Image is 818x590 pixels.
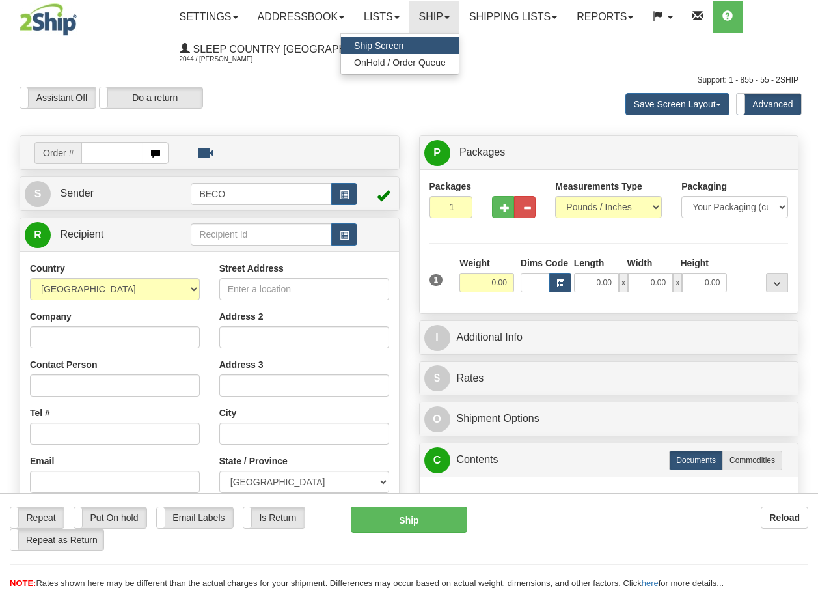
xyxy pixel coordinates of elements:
[34,142,81,164] span: Order #
[341,54,459,71] a: OnHold / Order Queue
[459,257,489,270] label: Weight
[673,273,682,292] span: x
[737,94,801,115] label: Advanced
[688,487,723,511] th: Value
[20,3,77,36] img: logo2044.jpg
[60,229,103,240] span: Recipient
[243,507,305,528] label: Is Return
[429,180,472,193] label: Packages
[60,188,94,199] span: Sender
[424,325,450,351] span: I
[574,257,605,270] label: Length
[627,257,653,270] label: Width
[680,257,709,270] label: Height
[190,44,392,55] span: Sleep Country [GEOGRAPHIC_DATA]
[351,507,468,533] button: Ship
[170,1,248,33] a: Settings
[354,40,403,51] span: Ship Screen
[761,507,808,529] button: Reload
[766,273,788,292] div: ...
[100,87,202,108] label: Do a return
[191,183,331,205] input: Sender Id
[424,447,794,473] a: CContents
[669,451,723,470] label: Documents
[450,487,688,511] th: Description
[10,529,103,550] label: Repeat as Return
[25,222,51,248] span: R
[170,33,408,66] a: Sleep Country [GEOGRAPHIC_DATA] 2044 / [PERSON_NAME]
[625,93,729,115] button: Save Screen Layout
[769,513,800,523] b: Reload
[429,487,450,511] th: Nr
[10,578,36,588] span: NOTE:
[409,1,459,33] a: Ship
[219,310,264,323] label: Address 2
[619,273,628,292] span: x
[20,87,96,108] label: Assistant Off
[555,180,642,193] label: Measurements Type
[25,181,51,207] span: S
[459,147,505,158] span: Packages
[424,139,794,166] a: P Packages
[424,365,794,392] a: $Rates
[429,274,443,286] span: 1
[30,358,97,371] label: Contact Person
[219,358,264,371] label: Address 3
[521,257,567,270] label: Dims Code
[354,57,446,68] span: OnHold / Order Queue
[30,406,50,419] label: Tel #
[354,1,409,33] a: Lists
[219,278,389,300] input: Enter a location
[788,229,817,361] iframe: chat widget
[424,406,450,432] span: O
[10,507,64,528] label: Repeat
[180,53,277,66] span: 2044 / [PERSON_NAME]
[30,455,54,468] label: Email
[424,447,450,473] span: C
[722,451,782,470] label: Commodities
[459,1,567,33] a: Shipping lists
[30,262,65,275] label: Country
[74,507,146,528] label: Put On hold
[25,221,172,248] a: R Recipient
[642,578,659,588] a: here
[219,262,284,275] label: Street Address
[424,140,450,166] span: P
[25,180,191,207] a: S Sender
[567,1,643,33] a: Reports
[681,180,727,193] label: Packaging
[219,406,236,419] label: City
[248,1,355,33] a: Addressbook
[157,507,233,528] label: Email Labels
[219,455,288,468] label: State / Province
[424,324,794,351] a: IAdditional Info
[30,310,72,323] label: Company
[424,406,794,432] a: OShipment Options
[20,75,798,86] div: Support: 1 - 855 - 55 - 2SHIP
[424,365,450,391] span: $
[191,223,331,246] input: Recipient Id
[341,37,459,54] a: Ship Screen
